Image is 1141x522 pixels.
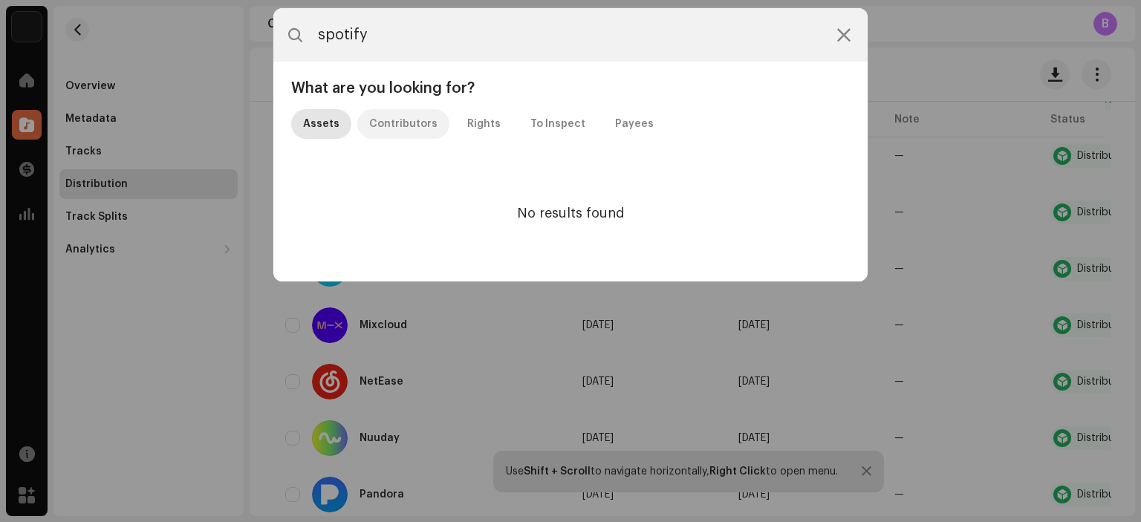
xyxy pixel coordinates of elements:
div: What are you looking for? [285,79,856,97]
div: To Inspect [530,109,585,139]
div: Assets [303,109,339,139]
input: Search [273,8,868,62]
div: Contributors [369,109,438,139]
span: No results found [517,207,625,219]
div: Payees [615,109,654,139]
div: Rights [467,109,501,139]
